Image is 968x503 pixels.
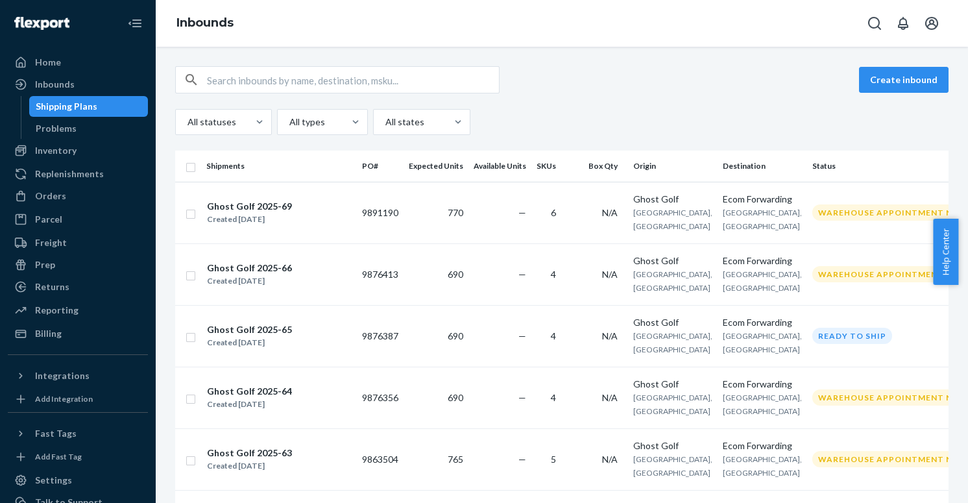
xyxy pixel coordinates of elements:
[723,269,802,293] span: [GEOGRAPHIC_DATA], [GEOGRAPHIC_DATA]
[207,336,292,349] div: Created [DATE]
[566,151,628,182] th: Box Qty
[933,219,958,285] button: Help Center
[35,451,82,462] div: Add Fast Tag
[176,16,234,30] a: Inbounds
[551,330,556,341] span: 4
[633,378,712,391] div: Ghost Golf
[8,449,148,465] a: Add Fast Tag
[29,96,149,117] a: Shipping Plans
[207,447,292,460] div: Ghost Golf 2025-63
[8,423,148,444] button: Fast Tags
[919,10,945,36] button: Open account menu
[551,269,556,280] span: 4
[448,392,463,403] span: 690
[207,275,292,288] div: Created [DATE]
[207,460,292,472] div: Created [DATE]
[602,207,618,218] span: N/A
[633,193,712,206] div: Ghost Golf
[518,392,526,403] span: —
[862,10,888,36] button: Open Search Box
[35,190,66,202] div: Orders
[35,167,104,180] div: Replenishments
[723,454,802,478] span: [GEOGRAPHIC_DATA], [GEOGRAPHIC_DATA]
[8,300,148,321] a: Reporting
[518,330,526,341] span: —
[723,331,802,354] span: [GEOGRAPHIC_DATA], [GEOGRAPHIC_DATA]
[633,316,712,329] div: Ghost Golf
[35,280,69,293] div: Returns
[628,151,718,182] th: Origin
[404,151,468,182] th: Expected Units
[207,67,499,93] input: Search inbounds by name, destination, msku...
[633,454,712,478] span: [GEOGRAPHIC_DATA], [GEOGRAPHIC_DATA]
[186,116,188,129] input: All statuses
[8,365,148,386] button: Integrations
[602,269,618,280] span: N/A
[602,392,618,403] span: N/A
[531,151,566,182] th: SKUs
[357,428,404,490] td: 9863504
[207,323,292,336] div: Ghost Golf 2025-65
[448,269,463,280] span: 690
[35,56,61,69] div: Home
[518,207,526,218] span: —
[8,276,148,297] a: Returns
[718,151,807,182] th: Destination
[890,10,916,36] button: Open notifications
[723,378,802,391] div: Ecom Forwarding
[8,254,148,275] a: Prep
[8,164,148,184] a: Replenishments
[633,331,712,354] span: [GEOGRAPHIC_DATA], [GEOGRAPHIC_DATA]
[35,144,77,157] div: Inventory
[8,470,148,491] a: Settings
[723,393,802,416] span: [GEOGRAPHIC_DATA], [GEOGRAPHIC_DATA]
[448,207,463,218] span: 770
[207,213,292,226] div: Created [DATE]
[201,151,357,182] th: Shipments
[723,193,802,206] div: Ecom Forwarding
[8,209,148,230] a: Parcel
[357,367,404,428] td: 9876356
[357,305,404,367] td: 9876387
[207,262,292,275] div: Ghost Golf 2025-66
[35,327,62,340] div: Billing
[35,427,77,440] div: Fast Tags
[723,254,802,267] div: Ecom Forwarding
[723,439,802,452] div: Ecom Forwarding
[551,207,556,218] span: 6
[166,5,244,42] ol: breadcrumbs
[35,304,79,317] div: Reporting
[207,398,292,411] div: Created [DATE]
[518,454,526,465] span: —
[357,151,404,182] th: PO#
[551,392,556,403] span: 4
[8,232,148,253] a: Freight
[812,328,892,344] div: Ready to ship
[633,393,712,416] span: [GEOGRAPHIC_DATA], [GEOGRAPHIC_DATA]
[35,258,55,271] div: Prep
[35,393,93,404] div: Add Integration
[35,474,72,487] div: Settings
[633,208,712,231] span: [GEOGRAPHIC_DATA], [GEOGRAPHIC_DATA]
[14,17,69,30] img: Flexport logo
[35,213,62,226] div: Parcel
[288,116,289,129] input: All types
[357,182,404,243] td: 9891190
[633,439,712,452] div: Ghost Golf
[36,122,77,135] div: Problems
[8,186,148,206] a: Orders
[35,78,75,91] div: Inbounds
[36,100,97,113] div: Shipping Plans
[35,369,90,382] div: Integrations
[8,323,148,344] a: Billing
[35,236,67,249] div: Freight
[859,67,949,93] button: Create inbound
[468,151,531,182] th: Available Units
[723,316,802,329] div: Ecom Forwarding
[357,243,404,305] td: 9876413
[518,269,526,280] span: —
[8,391,148,407] a: Add Integration
[633,269,712,293] span: [GEOGRAPHIC_DATA], [GEOGRAPHIC_DATA]
[8,74,148,95] a: Inbounds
